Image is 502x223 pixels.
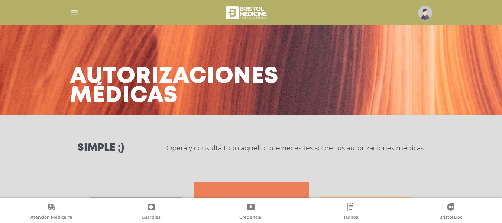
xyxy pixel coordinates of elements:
img: profile-placeholder.svg [418,6,432,20]
a: Turnos [301,203,401,222]
span: Guardias [142,214,161,221]
h3: Simple ;) [77,143,124,153]
a: Atención Médica Ya [1,203,101,222]
span: Atención Médica Ya [30,214,72,221]
img: Cober_menu-lines-white.svg [70,8,79,17]
a: Credencial [201,203,301,222]
span: Credencial [239,214,262,221]
a: Guardias [101,203,201,222]
img: bristol-medicine-blanco.png [225,4,269,22]
p: Operá y consultá todo aquello que necesites sobre tus autorizaciones médicas. [166,144,425,153]
span: Bristol Doc [439,214,462,221]
a: Bristol Doc [401,203,501,222]
h3: Autorizaciones médicas [70,67,279,106]
span: Turnos [343,214,358,221]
